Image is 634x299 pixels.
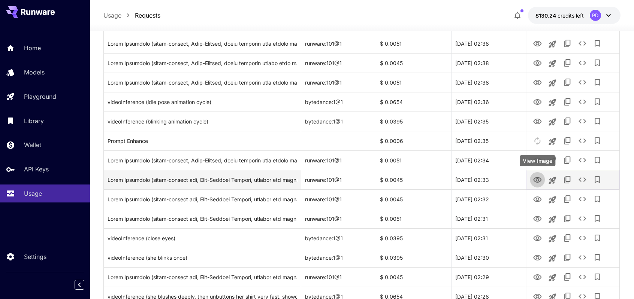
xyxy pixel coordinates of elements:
button: View Video [530,230,545,245]
button: View Video [530,94,545,109]
div: Click to copy prompt [108,112,297,131]
div: $ 0.0395 [376,248,451,267]
button: See details [575,36,590,51]
button: See details [575,211,590,226]
button: Copy TaskUUID [560,192,575,207]
button: Launch in playground [545,76,560,91]
button: $130.24048PD [528,7,621,24]
div: Click to copy prompt [108,151,297,170]
div: 24 Aug, 2025 02:36 [451,92,526,112]
div: 24 Aug, 2025 02:38 [451,34,526,53]
button: Add to library [590,250,605,265]
div: Click to copy prompt [108,209,297,228]
button: Add to library [590,75,605,90]
button: Launch in playground [545,251,560,266]
button: Add to library [590,55,605,70]
div: $ 0.0395 [376,112,451,131]
div: Click to copy prompt [108,229,297,248]
p: Usage [103,11,121,20]
button: Add to library [590,114,605,129]
button: Launch in playground [545,231,560,246]
div: Click to copy prompt [108,248,297,267]
button: Copy TaskUUID [560,75,575,90]
div: 24 Aug, 2025 02:30 [451,248,526,267]
nav: breadcrumb [103,11,160,20]
div: $ 0.0045 [376,170,451,189]
button: Copy TaskUUID [560,94,575,109]
div: 24 Aug, 2025 02:29 [451,267,526,287]
button: See details [575,231,590,245]
div: $ 0.0045 [376,189,451,209]
button: Launch in playground [545,134,560,149]
button: See details [575,269,590,284]
div: runware:101@1 [301,150,376,170]
div: runware:101@1 [301,73,376,92]
button: Add to library [590,133,605,148]
div: $ 0.0051 [376,73,451,92]
div: bytedance:1@1 [301,228,376,248]
div: $ 0.0045 [376,53,451,73]
div: $ 0.0654 [376,92,451,112]
button: See details [575,250,590,265]
button: Copy TaskUUID [560,114,575,129]
div: 24 Aug, 2025 02:35 [451,131,526,150]
p: Home [24,43,41,52]
button: Launch in playground [545,56,560,71]
div: runware:101@1 [301,170,376,189]
button: View Image [530,55,545,70]
p: Playground [24,92,56,101]
span: $130.24 [535,12,558,19]
p: API Keys [24,165,49,174]
div: Click to copy prompt [108,54,297,73]
button: Copy TaskUUID [560,250,575,265]
div: runware:101@1 [301,189,376,209]
button: See details [575,114,590,129]
div: bytedance:1@1 [301,92,376,112]
button: See details [575,153,590,168]
button: Copy TaskUUID [560,55,575,70]
div: 24 Aug, 2025 02:31 [451,228,526,248]
button: Add to library [590,153,605,168]
div: $ 0.0045 [376,267,451,287]
button: Copy TaskUUID [560,36,575,51]
button: Copy TaskUUID [560,133,575,148]
div: 24 Aug, 2025 02:35 [451,112,526,131]
div: PD [590,10,601,21]
button: Launch in playground [545,95,560,110]
button: View Image [530,211,545,226]
div: $ 0.0051 [376,209,451,228]
div: $130.24048 [535,12,584,19]
div: Collapse sidebar [80,278,90,292]
button: Add to library [590,36,605,51]
div: runware:101@1 [301,267,376,287]
button: Copy TaskUUID [560,269,575,284]
button: See details [575,55,590,70]
button: Add to library [590,269,605,284]
button: Add to library [590,94,605,109]
p: Library [24,116,44,125]
button: Add to library [590,172,605,187]
div: runware:101@1 [301,53,376,73]
div: 24 Aug, 2025 02:33 [451,170,526,189]
span: credits left [558,12,584,19]
button: Add to library [590,231,605,245]
iframe: Chat Widget [597,263,634,299]
button: Launch in playground [545,37,560,52]
div: 24 Aug, 2025 02:34 [451,150,526,170]
button: See details [575,94,590,109]
p: Models [24,68,45,77]
div: Click to copy prompt [108,190,297,209]
button: View Image [530,172,545,187]
button: See details [575,172,590,187]
div: bytedance:1@1 [301,112,376,131]
button: Add to library [590,192,605,207]
button: Launch in playground [545,270,560,285]
button: See details [575,133,590,148]
button: Launch in playground [545,153,560,168]
button: Copy TaskUUID [560,153,575,168]
button: Launch in playground [545,115,560,129]
div: runware:101@1 [301,209,376,228]
div: Click to copy prompt [108,73,297,92]
button: See details [575,75,590,90]
div: Click to copy prompt [108,34,297,53]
